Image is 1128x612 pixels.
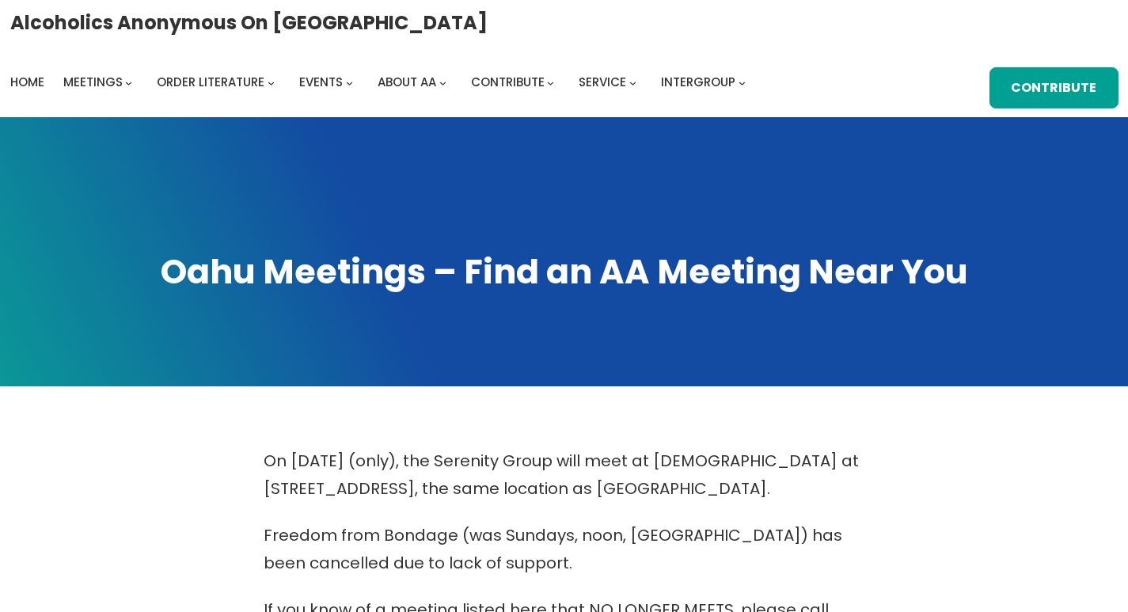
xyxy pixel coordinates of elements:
[299,74,343,90] span: Events
[299,71,343,93] a: Events
[471,74,545,90] span: Contribute
[661,71,735,93] a: Intergroup
[346,78,353,86] button: Events submenu
[264,447,865,503] p: On [DATE] (only), the Serenity Group will meet at [DEMOGRAPHIC_DATA] at [STREET_ADDRESS], the sam...
[125,78,132,86] button: Meetings submenu
[378,71,436,93] a: About AA
[579,74,626,90] span: Service
[157,74,264,90] span: Order Literature
[63,74,123,90] span: Meetings
[439,78,446,86] button: About AA submenu
[10,71,44,93] a: Home
[661,74,735,90] span: Intergroup
[547,78,554,86] button: Contribute submenu
[579,71,626,93] a: Service
[63,71,123,93] a: Meetings
[10,71,751,93] nav: Intergroup
[378,74,436,90] span: About AA
[989,67,1119,108] a: Contribute
[629,78,636,86] button: Service submenu
[471,71,545,93] a: Contribute
[264,522,865,577] p: Freedom from Bondage (was Sundays, noon, [GEOGRAPHIC_DATA]) has been cancelled due to lack of sup...
[739,78,746,86] button: Intergroup submenu
[10,74,44,90] span: Home
[268,78,275,86] button: Order Literature submenu
[16,249,1112,295] h1: Oahu Meetings – Find an AA Meeting Near You
[10,6,488,40] a: Alcoholics Anonymous on [GEOGRAPHIC_DATA]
